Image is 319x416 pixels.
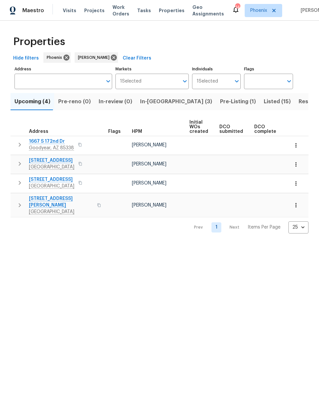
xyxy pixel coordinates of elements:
span: [PERSON_NAME] [132,162,166,166]
label: Flags [244,67,293,71]
button: Clear Filters [120,52,154,64]
span: [PERSON_NAME] [132,143,166,147]
span: Visits [63,7,76,14]
span: Initial WOs created [189,120,208,134]
span: Phoenix [47,54,65,61]
label: Individuals [192,67,241,71]
button: Hide filters [11,52,41,64]
span: [PERSON_NAME] [132,181,166,185]
span: Clear Filters [123,54,151,62]
p: Items Per Page [248,224,281,231]
div: 14 [235,4,240,11]
span: Pre-reno (0) [58,97,91,106]
label: Markets [115,67,189,71]
button: Open [104,77,113,86]
span: DCO submitted [219,125,243,134]
span: Address [29,129,48,134]
span: Upcoming (4) [14,97,50,106]
a: Goto page 1 [211,222,221,232]
button: Open [232,77,241,86]
span: Properties [13,38,65,45]
span: 1 Selected [120,79,141,84]
span: In-review (0) [99,97,132,106]
nav: Pagination Navigation [188,221,308,233]
span: Flags [108,129,121,134]
span: Listed (15) [264,97,291,106]
span: Maestro [22,7,44,14]
label: Address [14,67,112,71]
span: Tasks [137,8,151,13]
span: [PERSON_NAME] [78,54,112,61]
div: 25 [288,219,308,236]
span: DCO complete [254,125,276,134]
span: Projects [84,7,105,14]
span: [PERSON_NAME] [132,203,166,208]
span: In-[GEOGRAPHIC_DATA] (3) [140,97,212,106]
span: 1 Selected [197,79,218,84]
div: Phoenix [43,52,71,63]
span: HPM [132,129,142,134]
span: Pre-Listing (1) [220,97,256,106]
span: Work Orders [112,4,129,17]
span: Hide filters [13,54,39,62]
button: Open [180,77,189,86]
span: Geo Assignments [192,4,224,17]
span: Phoenix [250,7,267,14]
button: Open [284,77,294,86]
span: Properties [159,7,184,14]
div: [PERSON_NAME] [75,52,118,63]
